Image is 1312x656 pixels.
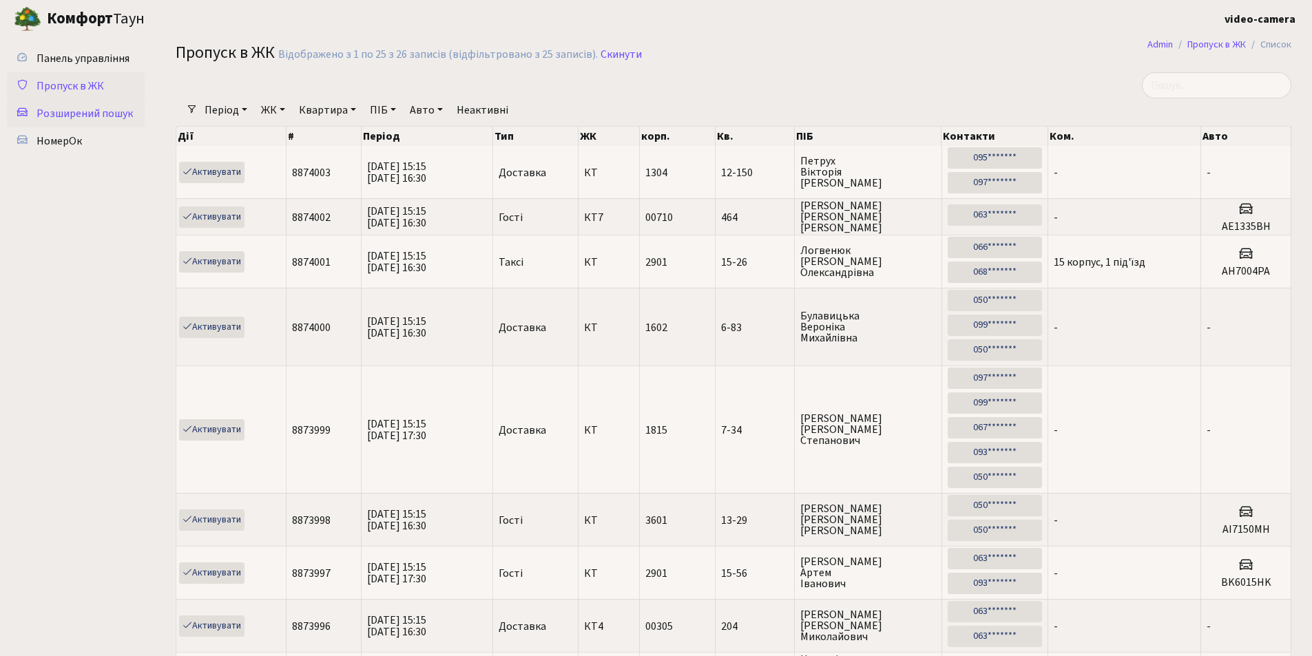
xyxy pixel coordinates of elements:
span: 8874002 [292,210,331,225]
span: 15-26 [721,257,789,268]
span: [DATE] 15:15 [DATE] 16:30 [367,204,426,231]
span: 2901 [645,566,667,581]
a: Активувати [179,317,244,338]
a: Активувати [179,419,244,441]
span: Пропуск в ЖК [176,41,275,65]
span: Таун [47,8,145,31]
span: [DATE] 15:15 [DATE] 16:30 [367,314,426,341]
span: - [1054,320,1058,335]
a: Admin [1147,37,1173,52]
th: Контакти [941,127,1048,146]
span: Пропуск в ЖК [37,78,104,94]
span: 00305 [645,619,673,634]
h5: AH7004PA [1207,265,1285,278]
li: Список [1246,37,1291,52]
span: КТ [584,257,634,268]
span: КТ [584,568,634,579]
span: Доставка [499,425,546,436]
th: Кв. [716,127,795,146]
span: Булавицька Вероніка Михайлівна [800,310,935,343]
span: 204 [721,621,789,632]
button: Переключити навігацію [172,8,207,30]
span: Гості [499,515,523,526]
span: Логвенюк [PERSON_NAME] Олександрівна [800,245,935,278]
span: - [1054,210,1058,225]
a: Скинути [601,48,642,61]
a: Розширений пошук [7,100,145,127]
nav: breadcrumb [1127,30,1312,59]
a: Активувати [179,251,244,273]
a: ЖК [256,98,291,122]
span: - [1207,320,1211,335]
span: - [1207,619,1211,634]
span: 8874000 [292,320,331,335]
a: Активувати [179,207,244,228]
span: 1602 [645,320,667,335]
span: Доставка [499,322,546,333]
span: 15 корпус, 1 під'їзд [1054,255,1145,270]
span: 13-29 [721,515,789,526]
span: [PERSON_NAME] [PERSON_NAME] Степанович [800,413,935,446]
span: [DATE] 15:15 [DATE] 16:30 [367,613,426,639]
a: ПІБ [364,98,402,122]
img: logo.png [14,6,41,33]
span: КТ [584,167,634,178]
b: Комфорт [47,8,113,30]
span: Таксі [499,257,523,268]
span: [DATE] 15:15 [DATE] 17:30 [367,560,426,586]
span: Панель управління [37,51,129,66]
span: - [1054,513,1058,528]
div: Відображено з 1 по 25 з 26 записів (відфільтровано з 25 записів). [278,48,598,61]
span: 8873997 [292,566,331,581]
th: корп. [640,127,716,146]
span: - [1054,619,1058,634]
th: Дії [176,127,287,146]
a: Авто [404,98,448,122]
h5: АЕ1335ВН [1207,220,1285,233]
h5: BK6015HK [1207,576,1285,589]
span: КТ7 [584,212,634,223]
span: КТ4 [584,621,634,632]
a: Пропуск в ЖК [1187,37,1246,52]
span: НомерОк [37,134,82,149]
span: 8874003 [292,165,331,180]
span: 12-150 [721,167,789,178]
a: Активувати [179,562,244,584]
span: Розширений пошук [37,106,133,121]
span: 00710 [645,210,673,225]
span: [DATE] 15:15 [DATE] 17:30 [367,416,426,443]
span: Петрух Вікторія [PERSON_NAME] [800,156,935,189]
span: [PERSON_NAME] [PERSON_NAME] [PERSON_NAME] [800,200,935,233]
span: 8873999 [292,423,331,438]
th: Період [362,127,494,146]
span: - [1054,566,1058,581]
span: Гості [499,212,523,223]
span: [DATE] 15:15 [DATE] 16:30 [367,159,426,186]
span: 1304 [645,165,667,180]
span: КТ [584,425,634,436]
span: 8873996 [292,619,331,634]
span: 8874001 [292,255,331,270]
span: [PERSON_NAME] Артем Іванович [800,556,935,589]
a: Активувати [179,509,244,531]
span: [PERSON_NAME] [PERSON_NAME] Миколайович [800,609,935,642]
th: ЖК [579,127,640,146]
span: Доставка [499,621,546,632]
span: [DATE] 15:15 [DATE] 16:30 [367,248,426,275]
span: 2901 [645,255,667,270]
a: Пропуск в ЖК [7,72,145,100]
span: КТ [584,515,634,526]
span: 6-83 [721,322,789,333]
span: КТ [584,322,634,333]
a: Панель управління [7,45,145,72]
span: - [1054,165,1058,180]
h5: AI7150MH [1207,523,1285,536]
a: Активувати [179,162,244,183]
span: 7-34 [721,425,789,436]
a: Активувати [179,615,244,637]
span: - [1207,165,1211,180]
a: Неактивні [451,98,514,122]
th: Авто [1201,127,1291,146]
th: Тип [493,127,578,146]
span: 15-56 [721,568,789,579]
